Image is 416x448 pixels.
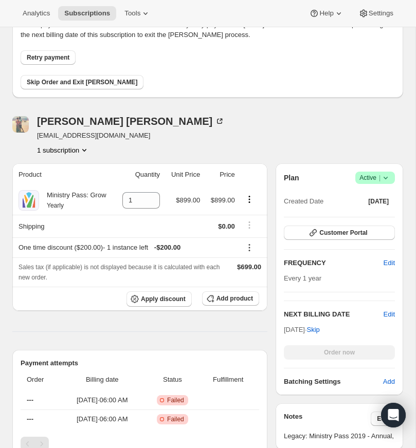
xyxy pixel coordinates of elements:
button: Retry payment [21,50,76,65]
button: Tools [118,6,157,21]
div: Ministry Pass: Grow [39,190,106,211]
span: Failed [167,415,184,423]
span: Skip Order and Exit [PERSON_NAME] [27,78,137,86]
span: Billing date [63,375,141,385]
span: Matthew Lawson-Boothby [12,116,29,133]
span: [DATE] [368,197,389,206]
button: Edit [384,309,395,320]
h3: Notes [284,412,371,426]
button: Customer Portal [284,226,395,240]
th: Unit Price [163,163,203,186]
span: Help [319,9,333,17]
span: Subscriptions [64,9,110,17]
button: Add [377,374,401,390]
span: $0.00 [218,222,235,230]
span: - $200.00 [154,242,180,253]
th: Order [21,368,60,391]
button: Product actions [241,194,258,205]
button: Skip [301,322,326,338]
span: Customer Portal [319,229,367,237]
span: $899.00 [176,196,200,204]
span: Legacy: Ministry Pass 2019 - Annual, [284,431,395,441]
div: [PERSON_NAME] [PERSON_NAME] [37,116,225,126]
span: [DATE] · 06:00 AM [63,395,141,405]
button: Analytics [16,6,56,21]
th: Quantity [113,163,163,186]
span: Active [359,173,391,183]
span: Fulfillment [203,375,253,385]
th: Product [12,163,113,186]
button: Subscriptions [58,6,116,21]
span: [EMAIL_ADDRESS][DOMAIN_NAME] [37,130,225,141]
span: Apply discount [141,295,186,303]
button: Edit [377,255,401,271]
th: Shipping [12,215,113,237]
h2: Plan [284,173,299,183]
span: | [379,174,381,182]
img: product img [19,190,39,211]
h6: Batching Settings [284,377,383,387]
button: Settings [352,6,400,21]
span: Retry payment [27,53,69,62]
button: Edit [371,412,395,426]
span: Skip [307,325,320,335]
span: Analytics [23,9,50,17]
span: Created Date [284,196,323,207]
span: Sales tax (if applicable) is not displayed because it is calculated with each new order. [19,264,220,281]
span: Edit [377,415,389,423]
button: Apply discount [126,291,192,307]
h2: NEXT BILLING DATE [284,309,384,320]
span: $899.00 [211,196,235,204]
span: Failed [167,396,184,404]
span: --- [27,415,33,423]
h2: FREQUENCY [284,258,384,268]
button: Add product [202,291,259,306]
div: One time discount ($200.00) - 1 instance left [19,242,235,253]
button: [DATE] [362,194,395,209]
span: Edit [384,258,395,268]
span: [DATE] · [284,326,320,333]
span: Add product [216,294,253,303]
span: Add [383,377,395,387]
span: $699.00 [237,263,261,271]
button: Product actions [37,145,89,155]
small: Yearly [47,202,64,209]
span: Status [148,375,197,385]
span: Settings [369,9,393,17]
th: Price [203,163,238,186]
div: Open Intercom Messenger [381,403,406,427]
button: Skip Order and Exit [PERSON_NAME] [21,75,143,89]
span: --- [27,396,33,404]
h2: Payment attempts [21,358,259,368]
button: Help [303,6,350,21]
button: Shipping actions [241,219,258,231]
span: Every 1 year [284,274,321,282]
span: Tools [124,9,140,17]
span: [DATE] · 06:00 AM [63,414,141,424]
p: Failed payment with saved method. We will automatically retry payment on [DATE] 6:00:34 AM. You c... [21,20,395,40]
